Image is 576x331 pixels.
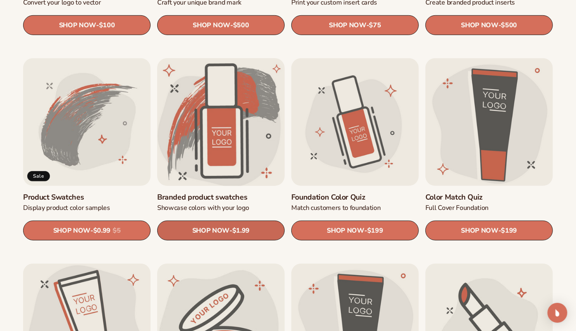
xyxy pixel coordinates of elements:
span: $75 [369,21,381,29]
span: SHOP NOW [461,226,498,234]
a: SHOP NOW- $199 [291,221,419,241]
a: SHOP NOW- $500 [425,15,553,35]
a: Branded product swatches [157,193,285,202]
a: Product Swatches [23,193,151,202]
span: $500 [501,21,517,29]
span: $500 [233,21,249,29]
a: SHOP NOW- $1.99 [157,221,285,241]
span: $1.99 [232,227,250,235]
span: SHOP NOW [329,21,366,29]
span: SHOP NOW [461,21,498,29]
div: Open Intercom Messenger [548,303,567,323]
span: SHOP NOW [192,226,229,234]
a: SHOP NOW- $0.99 $5 [23,221,151,241]
span: SHOP NOW [327,226,364,234]
span: SHOP NOW [59,21,96,29]
a: SHOP NOW- $500 [157,15,285,35]
a: Foundation Color Quiz [291,193,419,202]
span: $199 [501,227,517,235]
a: SHOP NOW- $75 [291,15,419,35]
span: SHOP NOW [53,226,90,234]
span: $0.99 [93,227,111,235]
span: $199 [367,227,383,235]
a: SHOP NOW- $100 [23,15,151,35]
span: SHOP NOW [193,21,230,29]
a: Color Match Quiz [425,193,553,202]
s: $5 [113,227,120,235]
a: SHOP NOW- $199 [425,221,553,241]
span: $100 [99,21,115,29]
